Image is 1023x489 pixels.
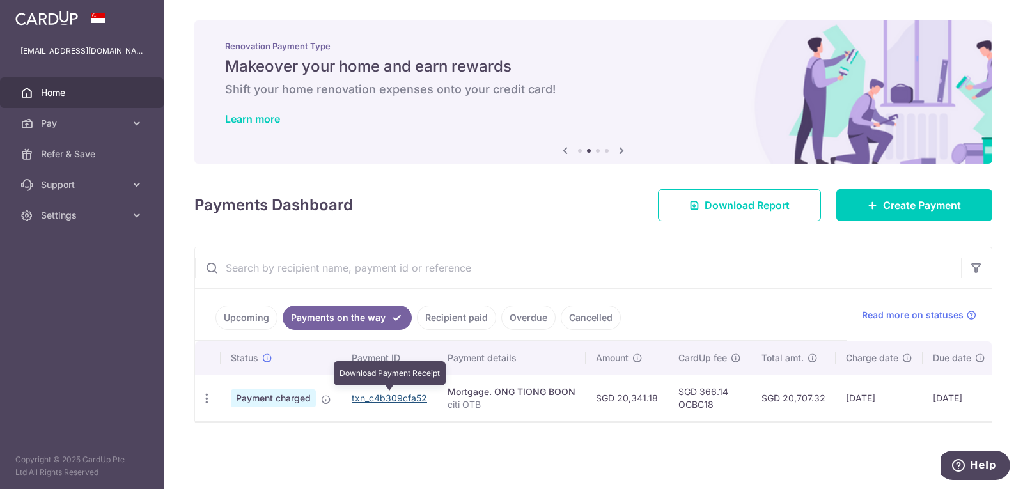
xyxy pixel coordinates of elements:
span: Refer & Save [41,148,125,160]
h5: Makeover your home and earn rewards [225,56,962,77]
span: Create Payment [883,198,961,213]
a: Upcoming [215,306,277,330]
h4: Payments Dashboard [194,194,353,217]
span: Download Report [705,198,790,213]
a: Read more on statuses [862,309,976,322]
a: Download Report [658,189,821,221]
input: Search by recipient name, payment id or reference [195,247,961,288]
img: CardUp [15,10,78,26]
div: Download Payment Receipt [334,361,446,385]
p: Renovation Payment Type [225,41,962,51]
p: [EMAIL_ADDRESS][DOMAIN_NAME] [20,45,143,58]
span: Payment charged [231,389,316,407]
span: Read more on statuses [862,309,964,322]
td: SGD 20,341.18 [586,375,668,421]
span: Total amt. [761,352,804,364]
p: citi OTB [448,398,575,411]
iframe: Opens a widget where you can find more information [941,451,1010,483]
td: SGD 20,707.32 [751,375,836,421]
a: Recipient paid [417,306,496,330]
th: Payment details [437,341,586,375]
span: Pay [41,117,125,130]
span: Support [41,178,125,191]
span: Due date [933,352,971,364]
span: Charge date [846,352,898,364]
span: Home [41,86,125,99]
span: Amount [596,352,629,364]
span: Status [231,352,258,364]
h6: Shift your home renovation expenses onto your credit card! [225,82,962,97]
a: Create Payment [836,189,992,221]
a: Learn more [225,113,280,125]
a: Overdue [501,306,556,330]
div: Mortgage. ONG TIONG BOON [448,385,575,398]
td: [DATE] [923,375,996,421]
a: Payments on the way [283,306,412,330]
img: Renovation banner [194,20,992,164]
td: SGD 366.14 OCBC18 [668,375,751,421]
a: txn_c4b309cfa52 [352,392,427,403]
td: [DATE] [836,375,923,421]
th: Payment ID [341,341,437,375]
a: Cancelled [561,306,621,330]
span: Settings [41,209,125,222]
span: CardUp fee [678,352,727,364]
